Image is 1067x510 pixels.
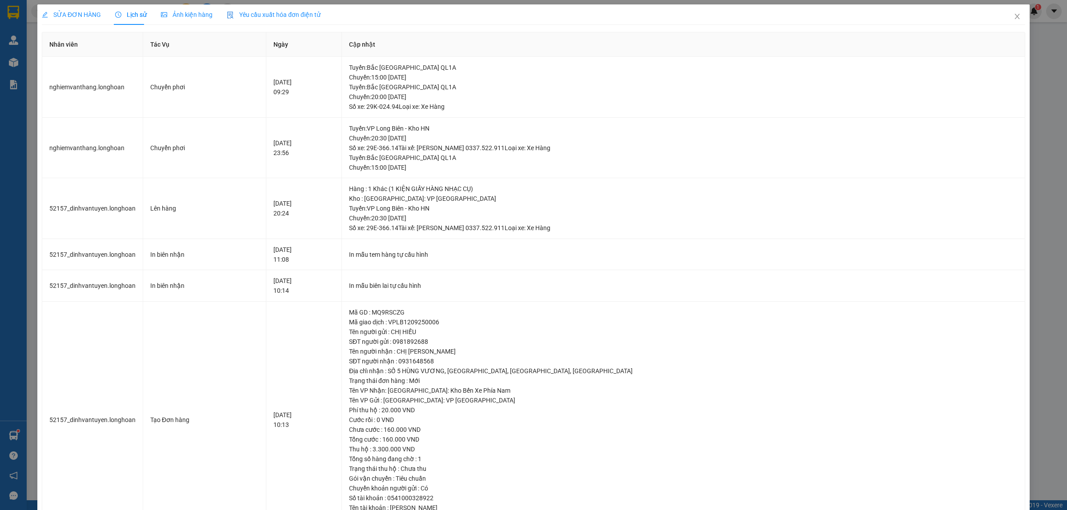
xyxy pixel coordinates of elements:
[349,184,1018,194] div: Hàng : 1 Khác (1 KIỆN GIẤY HÀNG NHẠC CỤ)
[161,11,213,18] span: Ảnh kiện hàng
[349,415,1018,425] div: Cước rồi : 0 VND
[349,493,1018,503] div: Số tài khoản : 0541000328922
[143,32,266,57] th: Tác Vụ
[66,62,72,67] strong: SL
[227,12,234,19] img: icon
[349,405,1018,415] div: Phí thu hộ : 20.000 VND
[349,281,1018,291] div: In mẫu biên lai tự cấu hình
[1014,13,1021,20] span: close
[150,415,259,425] div: Tạo Đơn hàng
[349,347,1018,356] div: Tên người nhận : CHỊ [PERSON_NAME]
[349,386,1018,395] div: Tên VP Nhận: [GEOGRAPHIC_DATA]: Kho Bến Xe Phía Nam
[349,203,1018,233] div: Tuyến : VP Long Biên - Kho HN Chuyến: 20:30 [DATE] Số xe: 29E-366.14 Tài xế: [PERSON_NAME] 0337.5...
[42,12,48,18] span: edit
[349,454,1018,464] div: Tổng số hàng đang chờ : 1
[266,32,341,57] th: Ngày
[349,337,1018,347] div: SĐT người gửi : 0981892688
[5,28,45,36] span: 0989292669
[349,464,1018,474] div: Trạng thái thu hộ : Chưa thu
[42,32,143,57] th: Nhân viên
[85,19,188,27] span: Người nhận:
[21,62,42,67] strong: Tên hàng
[42,178,143,239] td: 52157_dinhvantuyen.longhoan
[349,395,1018,405] div: Tên VP Gửi : [GEOGRAPHIC_DATA]: VP [GEOGRAPHIC_DATA]
[42,270,143,302] td: 52157_dinhvantuyen.longhoan
[42,11,101,18] span: SỬA ĐƠN HÀNG
[273,245,334,264] div: [DATE] 11:08
[349,425,1018,434] div: Chưa cước : 160.000 VND
[4,38,16,44] strong: - D/c:
[349,356,1018,366] div: SĐT người nhận : 0931648568
[115,12,121,18] span: clock-circle
[82,61,103,67] strong: Cước gửi
[349,317,1018,327] div: Mã giao dịch : VPLB1209250006
[82,18,188,28] strong: -
[273,410,334,430] div: [DATE] 10:13
[1005,4,1030,29] button: Close
[42,118,143,179] td: nghiemvanthang.longhoan
[349,474,1018,483] div: Gói vận chuyển : Tiêu chuẩn
[349,82,1018,112] div: Tuyến : Bắc [GEOGRAPHIC_DATA] QL1A Chuyến: 20:00 [DATE] Số xe: 29K-024.94 Loại xe: Xe Hàng
[349,153,1018,172] div: Tuyến : Bắc [GEOGRAPHIC_DATA] QL1A Chuyến: 15:00 [DATE]
[273,77,334,97] div: [DATE] 09:29
[150,203,259,213] div: Lên hàng
[150,143,259,153] div: Chuyển phơi
[349,194,1018,203] div: Kho : [GEOGRAPHIC_DATA]: VP [GEOGRAPHIC_DATA]
[349,124,1018,153] div: Tuyến : VP Long Biên - Kho HN Chuyến: 20:30 [DATE] Số xe: 29E-366.14 Tài xế: [PERSON_NAME] 0337.5...
[273,276,334,295] div: [DATE] 10:14
[109,59,141,70] strong: Nhận/giao tận nơi
[161,12,167,18] span: picture
[349,63,1018,82] div: Tuyến : Bắc [GEOGRAPHIC_DATA] QL1A Chuyến: 15:00 [DATE]
[4,22,30,28] strong: - Người gửi:
[82,28,162,44] span: 0963033878
[4,20,55,36] span: ANH LÝ -
[273,138,334,158] div: [DATE] 23:56
[115,11,147,18] span: Lịch sử
[349,250,1018,259] div: In mẫu tem hàng tự cấu hình
[349,327,1018,337] div: Tên người gửi : CHỊ HIẾU
[150,281,259,291] div: In biên nhận
[150,82,259,92] div: Chuyển phơi
[349,307,1018,317] div: Mã GD : MQ9RSCZG
[349,366,1018,376] div: Địa chỉ nhận : SỐ 5 HÙNG VƯƠNG, [GEOGRAPHIC_DATA], [GEOGRAPHIC_DATA], [GEOGRAPHIC_DATA]
[227,11,321,18] span: Yêu cầu xuất hóa đơn điện tử
[349,483,1018,493] div: Chuyển khoản người gửi : Có
[42,239,143,271] td: 52157_dinhvantuyen.longhoan
[342,32,1025,57] th: Cập nhật
[349,434,1018,444] div: Tổng cước : 160.000 VND
[273,199,334,218] div: [DATE] 20:24
[82,46,102,56] strong: - D/c:
[42,57,143,118] td: nghiemvanthang.longhoan
[124,18,188,28] span: [PERSON_NAME]
[132,8,161,14] span: 0964.333.247
[349,444,1018,454] div: Thu hộ : 3.300.000 VND
[349,376,1018,386] div: Trạng thái đơn hàng : Mới
[150,250,259,259] div: In biên nhận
